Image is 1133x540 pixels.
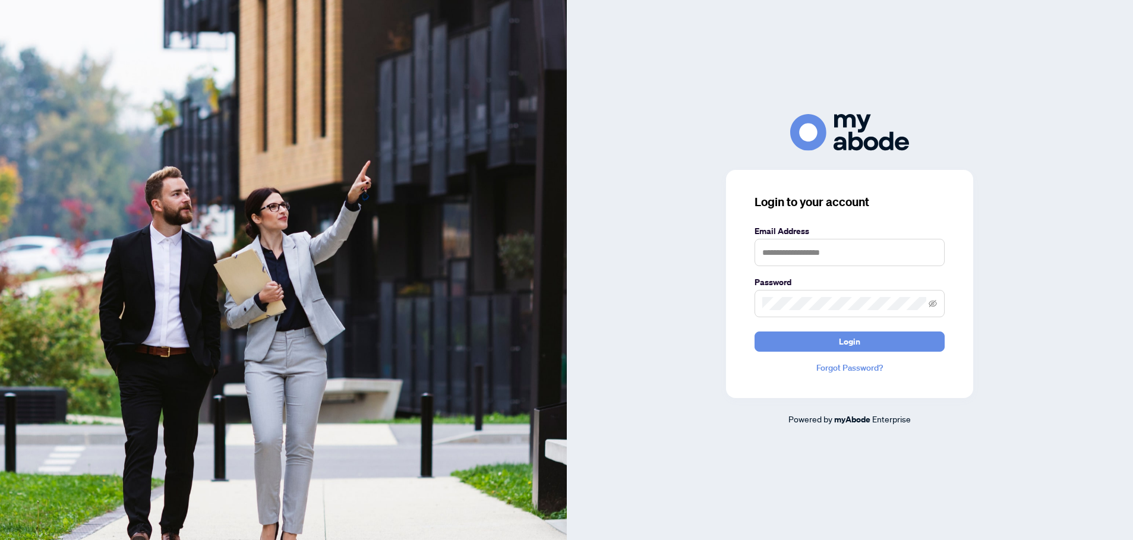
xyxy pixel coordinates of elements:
[755,276,945,289] label: Password
[755,194,945,210] h3: Login to your account
[790,114,909,150] img: ma-logo
[755,331,945,352] button: Login
[788,413,832,424] span: Powered by
[755,225,945,238] label: Email Address
[839,332,860,351] span: Login
[834,413,870,426] a: myAbode
[872,413,911,424] span: Enterprise
[755,361,945,374] a: Forgot Password?
[929,299,937,308] span: eye-invisible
